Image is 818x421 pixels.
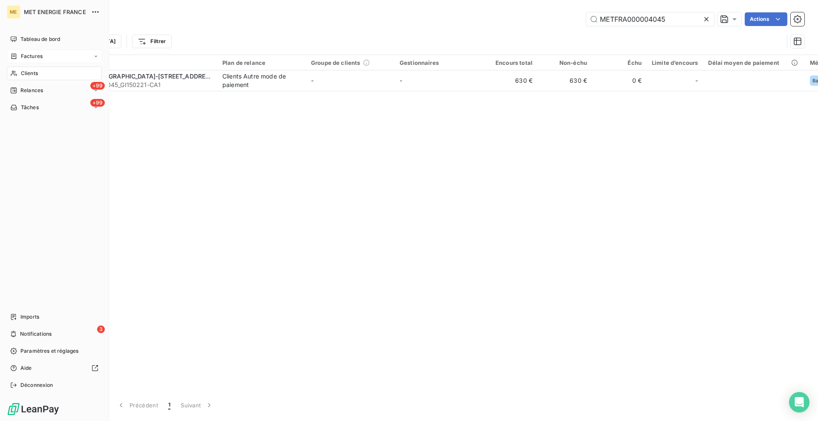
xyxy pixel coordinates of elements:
span: Relances [20,87,43,94]
span: +99 [90,99,105,107]
span: Déconnexion [20,381,53,389]
span: Tâches [21,104,39,111]
div: Plan de relance [222,59,301,66]
div: Échu [597,59,642,66]
div: Encours total [488,59,533,66]
span: Tableau de bord [20,35,60,43]
button: Précédent [112,396,163,414]
span: Paramètres et réglages [20,347,78,355]
img: Logo LeanPay [7,402,60,416]
span: 3 [97,325,105,333]
span: METFRA000004045_GI150221-CA1 [59,81,212,89]
a: Aide [7,361,102,375]
div: Délai moyen de paiement [708,59,799,66]
span: RESIDENCE [GEOGRAPHIC_DATA]-[STREET_ADDRESS] [59,73,216,80]
button: Filtrer [132,35,171,48]
span: - [400,77,402,84]
td: 630 € [538,70,592,91]
span: Imports [20,313,39,321]
span: +99 [90,82,105,90]
span: Aide [20,364,32,372]
span: Clients [21,70,38,77]
button: Actions [745,12,787,26]
span: Groupe de clients [311,59,360,66]
div: Limite d’encours [652,59,698,66]
input: Rechercher [586,12,714,26]
span: Factures [21,52,43,60]
span: Notifications [20,330,52,338]
span: - [311,77,314,84]
span: - [695,76,698,85]
div: ME [7,5,20,19]
button: 1 [163,396,176,414]
td: 0 € [592,70,647,91]
button: Suivant [176,396,219,414]
span: 1 [168,401,170,409]
div: Clients Autre mode de paiement [222,72,301,89]
div: Non-échu [543,59,587,66]
div: Gestionnaires [400,59,478,66]
div: Open Intercom Messenger [789,392,809,412]
td: 630 € [483,70,538,91]
span: MET ENERGIE FRANCE [24,9,86,15]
